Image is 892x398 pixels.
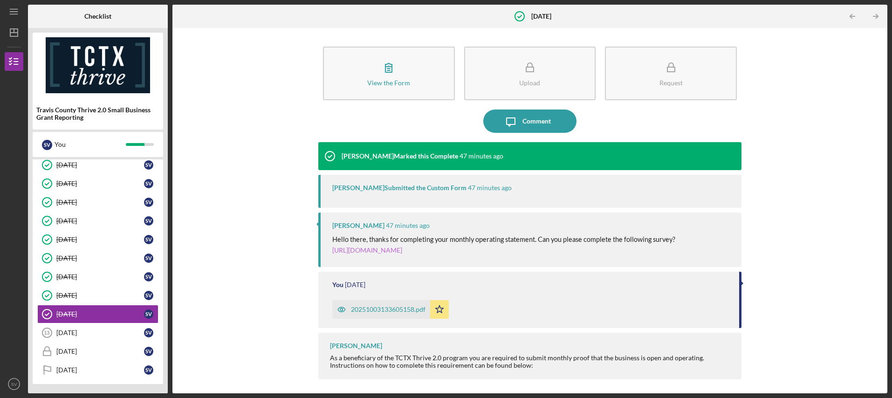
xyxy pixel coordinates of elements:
[37,230,158,249] a: [DATE]SV
[332,222,384,229] div: [PERSON_NAME]
[460,152,503,160] time: 2025-10-15 19:39
[351,306,425,313] div: 20251003133605158.pdf
[144,254,153,263] div: S V
[342,152,458,160] div: [PERSON_NAME] Marked this Complete
[84,13,111,20] b: Checklist
[56,199,144,206] div: [DATE]
[37,342,158,361] a: [DATE]SV
[483,110,576,133] button: Comment
[144,235,153,244] div: S V
[144,309,153,319] div: S V
[659,79,683,86] div: Request
[42,140,52,150] div: S V
[345,281,365,288] time: 2025-10-03 17:53
[37,156,158,174] a: [DATE]SV
[464,47,596,100] button: Upload
[531,13,551,20] b: [DATE]
[56,236,144,243] div: [DATE]
[144,179,153,188] div: S V
[37,212,158,230] a: [DATE]SV
[44,330,49,336] tspan: 13
[330,354,732,369] div: As a beneficiary of the TCTX Thrive 2.0 program you are required to submit monthly proof that the...
[605,47,737,100] button: Request
[367,79,410,86] div: View the Form
[37,193,158,212] a: [DATE]SV
[56,366,144,374] div: [DATE]
[332,246,402,254] a: [URL][DOMAIN_NAME]
[37,268,158,286] a: [DATE]SV
[37,305,158,323] a: [DATE]SV
[37,174,158,193] a: [DATE]SV
[37,361,158,379] a: [DATE]SV
[56,292,144,299] div: [DATE]
[332,235,675,243] span: Hello there, thanks for completing your monthly operating statement. Can you please complete the ...
[36,106,159,121] div: Travis County Thrive 2.0 Small Business Grant Reporting
[56,217,144,225] div: [DATE]
[56,254,144,262] div: [DATE]
[144,347,153,356] div: S V
[56,348,144,355] div: [DATE]
[144,216,153,226] div: S V
[37,249,158,268] a: [DATE]SV
[330,342,382,350] div: [PERSON_NAME]
[519,79,540,86] div: Upload
[56,161,144,169] div: [DATE]
[332,300,449,319] button: 20251003133605158.pdf
[386,222,430,229] time: 2025-10-15 19:39
[522,110,551,133] div: Comment
[144,160,153,170] div: S V
[56,273,144,281] div: [DATE]
[468,184,512,192] time: 2025-10-15 19:39
[144,365,153,375] div: S V
[11,382,17,387] text: SV
[332,281,343,288] div: You
[5,375,23,393] button: SV
[56,310,144,318] div: [DATE]
[55,137,126,152] div: You
[144,272,153,281] div: S V
[56,329,144,336] div: [DATE]
[332,184,467,192] div: [PERSON_NAME] Submitted the Custom Form
[144,291,153,300] div: S V
[144,198,153,207] div: S V
[37,286,158,305] a: [DATE]SV
[37,323,158,342] a: 13[DATE]SV
[56,180,144,187] div: [DATE]
[144,328,153,337] div: S V
[33,37,163,93] img: Product logo
[323,47,455,100] button: View the Form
